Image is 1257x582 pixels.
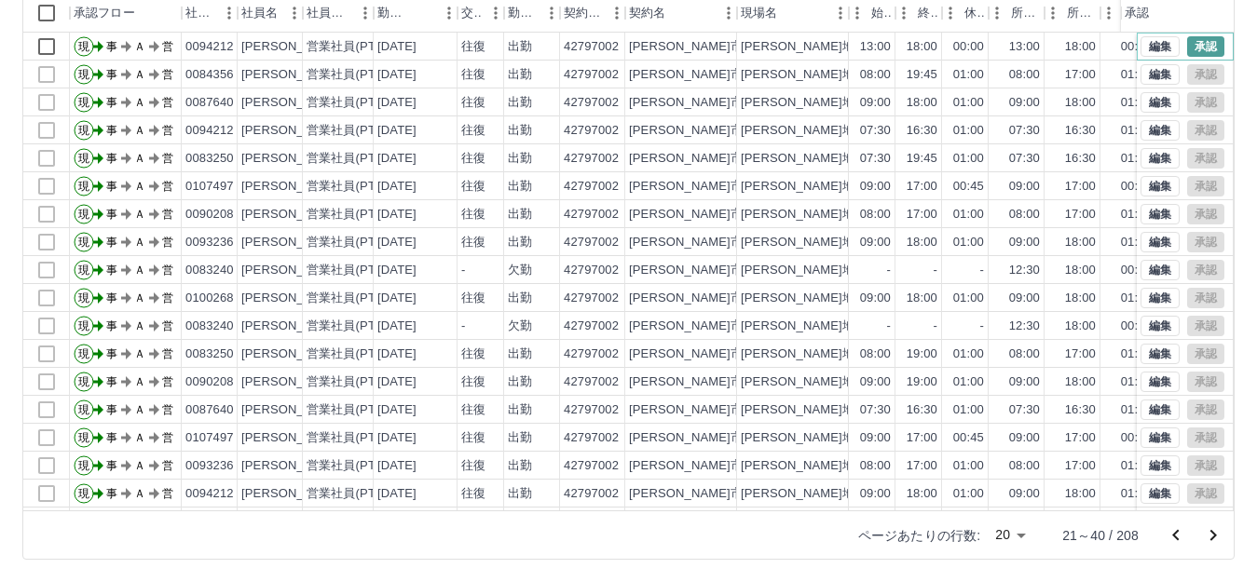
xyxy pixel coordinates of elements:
[741,234,1034,251] div: [PERSON_NAME]地区放課後児童クラブ(第一・第二)
[78,68,89,81] text: 現
[78,124,89,137] text: 現
[78,208,89,221] text: 現
[1141,260,1180,280] button: 編集
[185,290,234,307] div: 0100268
[1065,66,1096,84] div: 17:00
[1141,455,1180,476] button: 編集
[134,347,145,360] text: Ａ
[1141,176,1180,196] button: 編集
[461,150,485,168] div: 往復
[907,345,937,363] div: 19:00
[78,319,89,332] text: 現
[1065,234,1096,251] div: 18:00
[461,122,485,140] div: 往復
[907,38,937,56] div: 18:00
[629,262,743,279] div: [PERSON_NAME]市
[162,152,173,165] text: 営
[241,206,343,223] div: [PERSON_NAME]
[629,373,743,391] div: [PERSON_NAME]市
[1009,318,1040,335] div: 12:30
[860,206,891,223] div: 08:00
[564,262,619,279] div: 42797002
[1065,206,1096,223] div: 17:00
[461,38,485,56] div: 往復
[106,180,117,193] text: 事
[162,96,173,109] text: 営
[887,318,891,335] div: -
[1121,178,1152,196] div: 00:45
[307,373,404,391] div: 営業社員(PT契約)
[461,373,485,391] div: 往復
[1121,122,1152,140] div: 01:00
[741,178,1034,196] div: [PERSON_NAME]地区放課後児童クラブ(第一・第二)
[508,290,532,307] div: 出勤
[1065,94,1096,112] div: 18:00
[953,178,984,196] div: 00:45
[307,234,404,251] div: 営業社員(PT契約)
[907,122,937,140] div: 16:30
[307,122,404,140] div: 営業社員(PT契約)
[106,152,117,165] text: 事
[907,234,937,251] div: 18:00
[185,38,234,56] div: 0094212
[461,94,485,112] div: 往復
[508,178,532,196] div: 出勤
[241,234,343,251] div: [PERSON_NAME]
[741,150,1034,168] div: [PERSON_NAME]地区放課後児童クラブ(第一・第二)
[1009,345,1040,363] div: 08:00
[162,291,173,305] text: 営
[162,236,173,249] text: 営
[1065,178,1096,196] div: 17:00
[241,94,343,112] div: [PERSON_NAME]
[629,150,743,168] div: [PERSON_NAME]市
[106,40,117,53] text: 事
[377,206,417,223] div: [DATE]
[1065,150,1096,168] div: 16:30
[134,180,145,193] text: Ａ
[162,40,173,53] text: 営
[907,206,937,223] div: 17:00
[860,290,891,307] div: 09:00
[508,234,532,251] div: 出勤
[629,206,743,223] div: [PERSON_NAME]市
[106,68,117,81] text: 事
[134,291,145,305] text: Ａ
[1141,36,1180,57] button: 編集
[106,319,117,332] text: 事
[1065,122,1096,140] div: 16:30
[988,521,1032,548] div: 20
[741,38,1034,56] div: [PERSON_NAME]地区放課後児童クラブ(第一・第二)
[307,345,404,363] div: 営業社員(PT契約)
[162,347,173,360] text: 営
[377,234,417,251] div: [DATE]
[860,345,891,363] div: 08:00
[162,124,173,137] text: 営
[185,262,234,279] div: 0083240
[185,66,234,84] div: 0084356
[1121,206,1152,223] div: 01:00
[134,96,145,109] text: Ａ
[1009,234,1040,251] div: 09:00
[78,264,89,277] text: 現
[1121,290,1152,307] div: 01:00
[564,150,619,168] div: 42797002
[741,318,1034,335] div: [PERSON_NAME]地区放課後児童クラブ(第一・第二)
[461,206,485,223] div: 往復
[1065,290,1096,307] div: 18:00
[461,318,465,335] div: -
[241,150,343,168] div: [PERSON_NAME]
[377,66,417,84] div: [DATE]
[377,94,417,112] div: [DATE]
[741,94,1034,112] div: [PERSON_NAME]地区放課後児童クラブ(第一・第二)
[307,262,404,279] div: 営業社員(PT契約)
[241,318,343,335] div: [PERSON_NAME]
[564,122,619,140] div: 42797002
[1009,94,1040,112] div: 09:00
[78,236,89,249] text: 現
[1141,232,1180,252] button: 編集
[1141,148,1180,169] button: 編集
[508,150,532,168] div: 出勤
[907,178,937,196] div: 17:00
[134,264,145,277] text: Ａ
[953,290,984,307] div: 01:00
